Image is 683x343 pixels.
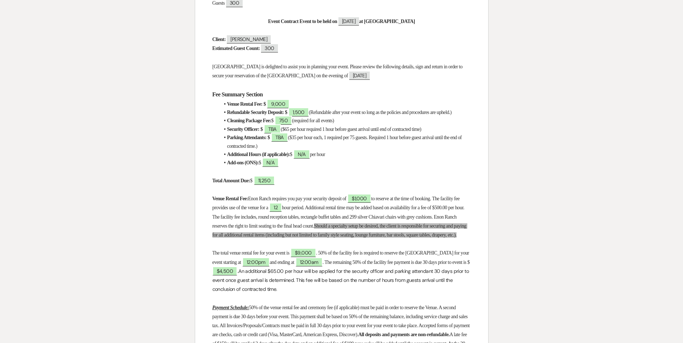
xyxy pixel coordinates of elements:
[292,118,334,123] span: (required for all events)
[212,0,225,6] span: Guests
[359,19,415,24] strong: at [GEOGRAPHIC_DATA]
[212,250,470,265] span: . 50% of the facility fee is required to reserve the [GEOGRAPHIC_DATA] for your event starting at
[212,37,226,42] strong: Client:
[227,101,262,107] strong: Venue Rental Fee:
[237,269,238,274] span: .
[212,91,263,98] strong: Fee Summary Section
[261,44,278,52] span: 300
[227,135,463,148] span: ($35 per hour each, 1 required per 75 guests. Required 1 hour before guest arrival until the end ...
[259,160,261,165] span: $
[227,127,263,132] strong: Security Officer: $
[347,194,371,203] span: $1,000
[264,101,266,107] strong: $
[242,257,270,266] span: 12:00pm
[338,17,359,26] span: [DATE]
[248,196,346,201] span: Enon Ranch requires you pay your security deposit of
[270,260,294,265] span: and ending at
[310,152,325,157] span: per hour
[288,108,309,116] span: 1,500
[275,116,292,125] span: 750
[212,46,260,51] strong: Estimated Guest Count:
[212,205,466,228] span: hour period. Additional rental time may be added based on availability for a fee of $500.00 per h...
[212,178,250,183] strong: Total Amount Due:
[227,110,284,115] strong: Refundable Security Deposit:
[227,35,271,44] span: [PERSON_NAME]
[212,64,464,78] span: [GEOGRAPHIC_DATA] is delighted to assist you in planning your event. Please review the following ...
[212,223,468,238] span: Should a specialty setup be desired, the client is responsible for securing and paying for all ad...
[323,260,470,265] span: . The remaining 50% of the facility fee payment is due 30 days prior to event is $
[254,176,275,185] span: 11,250
[293,150,310,159] span: N/A
[250,178,252,183] span: $
[227,152,290,157] strong: Additional Hours (if applicable):
[296,257,323,266] span: 12:00am
[290,152,292,157] span: $
[267,99,289,108] span: 9,000
[281,127,421,132] span: ($65 per hour required 1 hour before guest arrival until end of contracted time)
[268,19,337,24] strong: Event Contract Event to be held on
[212,266,238,275] span: $4,500
[212,196,248,201] strong: Venue Rental Fee:
[262,158,279,167] span: N/A
[285,110,287,115] strong: $
[271,118,273,123] span: $
[264,124,281,133] span: TBA
[309,110,451,115] span: (Refundable after your event so long as the policies and procedures are upheld.)
[271,133,288,142] span: TBA
[349,72,370,80] span: [DATE]
[269,203,282,212] span: 12
[358,332,450,337] strong: All deposits and payments are non-refundable.
[212,250,289,256] span: The total venue rental fee for your event is
[227,160,259,165] strong: Add-ons (ONS):
[227,135,270,140] strong: Parking Attendants: $
[227,118,271,123] strong: Cleaning Package Fee:
[212,305,249,310] u: Payment Schedule:
[291,248,316,257] span: $9,000
[212,248,471,294] p: An additional $65.00 per hour will be applied for the security officer and parking attendant 30 d...
[212,305,471,338] span: 50% of the venue rental fee and ceremony fee (if applicable) must be paid in order to reserve the...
